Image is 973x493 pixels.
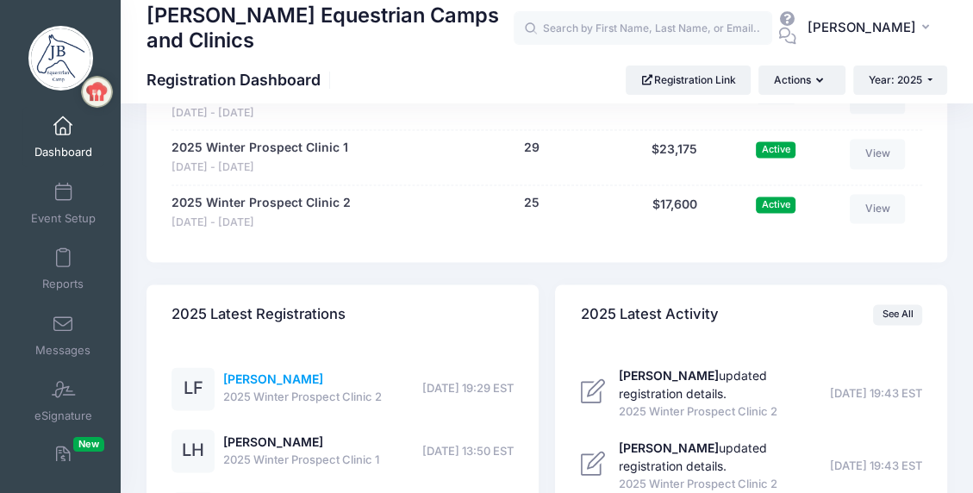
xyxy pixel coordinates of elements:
[422,443,514,460] span: [DATE] 13:50 EST
[422,380,514,397] span: [DATE] 19:29 EST
[172,194,351,212] a: 2025 Winter Prospect Clinic 2
[796,9,947,48] button: [PERSON_NAME]
[850,194,905,223] a: View
[34,409,92,424] span: eSignature
[172,444,215,459] a: LH
[172,139,348,157] a: 2025 Winter Prospect Clinic 1
[22,371,104,431] a: eSignature
[223,371,323,386] a: [PERSON_NAME]
[147,1,514,55] h1: [PERSON_NAME] Equestrian Camps and Clinics
[524,194,540,212] button: 25
[830,385,922,403] span: [DATE] 19:43 EST
[34,146,92,160] span: Dashboard
[172,105,322,122] span: [DATE] - [DATE]
[223,452,379,469] span: 2025 Winter Prospect Clinic 1
[619,368,719,383] strong: [PERSON_NAME]
[73,437,104,452] span: New
[172,159,348,176] span: [DATE] - [DATE]
[853,66,947,95] button: Year: 2025
[619,476,825,493] span: 2025 Winter Prospect Clinic 2
[28,26,93,90] img: Jessica Braswell Equestrian Camps and Clinics
[35,343,90,358] span: Messages
[850,139,905,168] a: View
[22,305,104,365] a: Messages
[22,239,104,299] a: Reports
[22,107,104,167] a: Dashboard
[619,368,767,401] a: [PERSON_NAME]updated registration details.
[873,304,922,325] a: See All
[622,139,727,176] div: $23,175
[869,73,922,86] span: Year: 2025
[619,440,767,473] a: [PERSON_NAME]updated registration details.
[172,367,215,410] div: LF
[622,194,727,231] div: $17,600
[830,458,922,475] span: [DATE] 19:43 EST
[172,429,215,472] div: LH
[524,139,540,157] button: 29
[223,389,382,406] span: 2025 Winter Prospect Clinic 2
[758,66,845,95] button: Actions
[172,382,215,396] a: LF
[22,173,104,234] a: Event Setup
[619,403,825,421] span: 2025 Winter Prospect Clinic 2
[581,290,719,339] h4: 2025 Latest Activity
[42,278,84,292] span: Reports
[172,215,351,231] span: [DATE] - [DATE]
[31,211,96,226] span: Event Setup
[514,11,772,46] input: Search by First Name, Last Name, or Email...
[223,434,323,449] a: [PERSON_NAME]
[626,66,751,95] a: Registration Link
[147,71,335,89] h1: Registration Dashboard
[808,18,916,37] span: [PERSON_NAME]
[172,290,346,339] h4: 2025 Latest Registrations
[619,440,719,455] strong: [PERSON_NAME]
[756,141,795,158] span: Active
[756,197,795,213] span: Active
